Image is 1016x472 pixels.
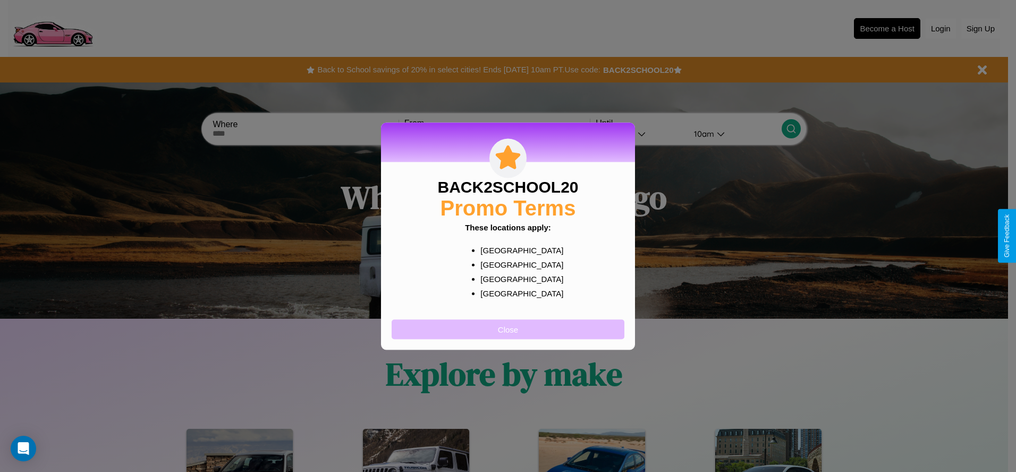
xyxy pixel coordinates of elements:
h3: BACK2SCHOOL20 [437,178,578,196]
p: [GEOGRAPHIC_DATA] [480,286,556,300]
button: Close [392,319,624,339]
p: [GEOGRAPHIC_DATA] [480,257,556,271]
h2: Promo Terms [441,196,576,220]
b: These locations apply: [465,222,551,231]
p: [GEOGRAPHIC_DATA] [480,271,556,286]
div: Give Feedback [1003,214,1011,258]
p: [GEOGRAPHIC_DATA] [480,243,556,257]
div: Open Intercom Messenger [11,436,36,461]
